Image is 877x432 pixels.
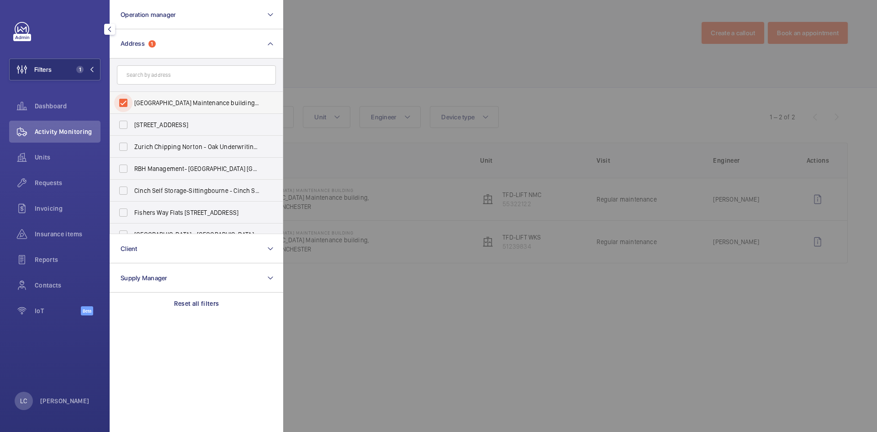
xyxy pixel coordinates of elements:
[35,153,100,162] span: Units
[40,396,90,405] p: [PERSON_NAME]
[34,65,52,74] span: Filters
[35,178,100,187] span: Requests
[20,396,27,405] p: LC
[35,281,100,290] span: Contacts
[35,101,100,111] span: Dashboard
[76,66,84,73] span: 1
[81,306,93,315] span: Beta
[35,204,100,213] span: Invoicing
[35,229,100,239] span: Insurance items
[35,255,100,264] span: Reports
[35,306,81,315] span: IoT
[35,127,100,136] span: Activity Monitoring
[9,59,100,80] button: Filters1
